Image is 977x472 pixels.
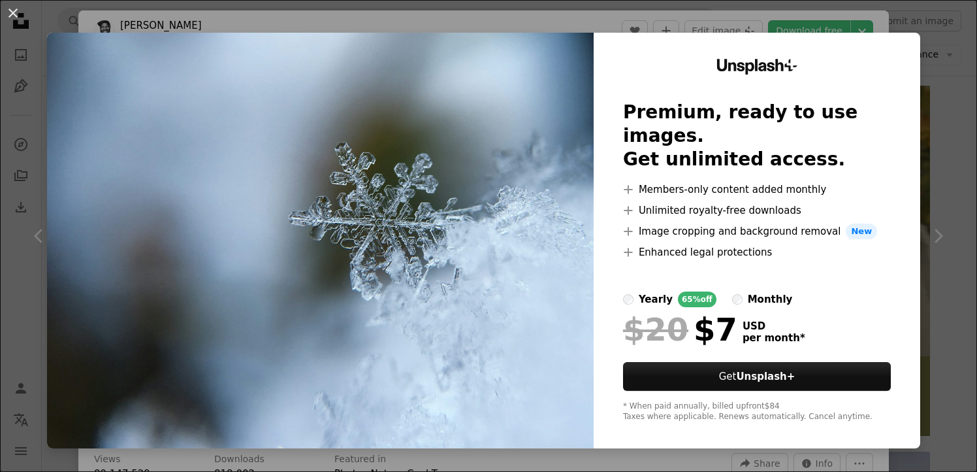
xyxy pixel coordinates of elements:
[623,401,891,422] div: * When paid annually, billed upfront $84 Taxes where applicable. Renews automatically. Cancel any...
[623,362,891,391] button: GetUnsplash+
[639,292,673,307] div: yearly
[623,224,891,239] li: Image cropping and background removal
[678,292,716,307] div: 65% off
[623,294,633,305] input: yearly65%off
[846,224,877,239] span: New
[623,203,891,218] li: Unlimited royalty-free downloads
[623,101,891,171] h2: Premium, ready to use images. Get unlimited access.
[748,292,793,307] div: monthly
[623,244,891,260] li: Enhanced legal protections
[623,312,688,346] span: $20
[732,294,743,305] input: monthly
[743,332,805,344] span: per month *
[623,182,891,197] li: Members-only content added monthly
[623,312,737,346] div: $7
[743,320,805,332] span: USD
[736,371,795,382] strong: Unsplash+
